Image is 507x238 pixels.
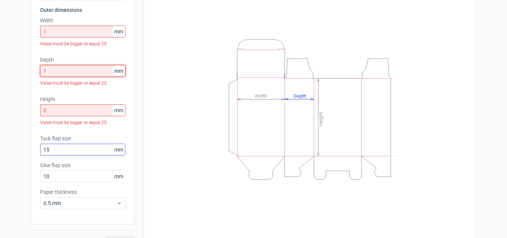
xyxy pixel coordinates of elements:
[112,144,125,155] span: mm
[40,17,125,24] label: Width
[112,171,125,182] span: mm
[40,116,125,129] div: Value must be bigger or equal 25
[112,65,125,76] span: mm
[255,93,267,98] tspan: Width
[40,188,125,196] label: Paper thickness
[112,26,125,37] span: mm
[318,112,324,125] tspan: Height
[43,199,117,207] span: 0.5 mm
[294,93,306,98] tspan: Depth
[40,6,125,14] h3: Outer dimensions
[112,105,125,116] span: mm
[40,95,125,103] label: Height
[40,135,125,142] label: Tuck flap size
[40,56,125,63] label: Depth
[40,38,125,50] div: Value must be bigger or equal 25
[40,162,125,169] label: Glue flap size
[40,77,125,89] div: Value must be bigger or equal 25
